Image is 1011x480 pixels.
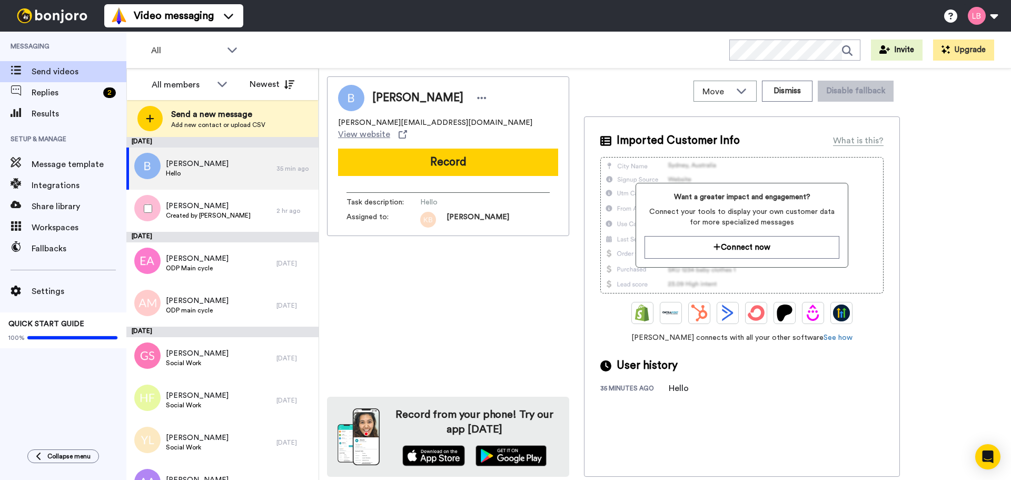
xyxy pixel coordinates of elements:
[111,7,127,24] img: vm-color.svg
[166,201,251,211] span: [PERSON_NAME]
[702,85,731,98] span: Move
[32,107,126,120] span: Results
[166,211,251,220] span: Created by [PERSON_NAME]
[346,212,420,228] span: Assigned to:
[166,296,229,306] span: [PERSON_NAME]
[276,164,313,173] div: 35 min ago
[338,117,532,128] span: [PERSON_NAME][EMAIL_ADDRESS][DOMAIN_NAME]
[402,445,465,466] img: appstore
[47,452,91,461] span: Collapse menu
[8,320,84,328] span: QUICK START GUIDE
[372,90,463,106] span: [PERSON_NAME]
[346,197,420,208] span: Task description :
[447,212,509,228] span: [PERSON_NAME]
[166,264,229,272] span: ODP Main cycle
[975,444,1000,469] div: Open Intercom Messenger
[617,358,678,374] span: User history
[276,396,313,405] div: [DATE]
[171,108,265,121] span: Send a new message
[645,192,839,202] span: Want a greater impact and engagement?
[32,179,126,192] span: Integrations
[645,236,839,259] button: Connect now
[824,334,853,341] a: See how
[871,40,923,61] button: Invite
[669,382,721,395] div: Hello
[662,305,679,321] img: Ontraport
[13,8,92,23] img: bj-logo-header-white.svg
[126,327,319,337] div: [DATE]
[276,354,313,363] div: [DATE]
[276,438,313,447] div: [DATE]
[818,81,894,102] button: Disable fallback
[338,85,364,111] img: Image of Benson
[134,290,161,316] img: am.png
[134,427,161,453] img: yl.png
[420,197,520,208] span: Hello
[166,359,229,367] span: Social Work
[276,259,313,268] div: [DATE]
[32,200,126,213] span: Share library
[134,8,214,23] span: Video messaging
[166,390,229,401] span: [PERSON_NAME]
[338,128,407,141] a: View website
[134,248,161,274] img: ea.png
[338,128,390,141] span: View website
[833,305,850,321] img: GoHighLevel
[242,74,302,95] button: Newest
[776,305,793,321] img: Patreon
[166,169,229,178] span: Hello
[103,87,116,98] div: 2
[933,40,994,61] button: Upgrade
[32,158,126,171] span: Message template
[748,305,765,321] img: ConvertKit
[27,449,99,463] button: Collapse menu
[32,221,126,234] span: Workspaces
[600,332,884,343] span: [PERSON_NAME] connects with all your other software
[126,137,319,148] div: [DATE]
[390,407,559,437] h4: Record from your phone! Try our app [DATE]
[338,149,558,176] button: Record
[134,153,161,179] img: b.png
[171,121,265,129] span: Add new contact or upload CSV
[166,443,229,452] span: Social Work
[645,207,839,228] span: Connect your tools to display your own customer data for more specialized messages
[134,342,161,369] img: gs.png
[833,134,884,147] div: What is this?
[151,44,222,57] span: All
[8,334,25,342] span: 100%
[475,445,547,466] img: playstore
[691,305,708,321] img: Hubspot
[166,159,229,169] span: [PERSON_NAME]
[166,401,229,409] span: Social Work
[152,79,212,91] div: All members
[166,253,229,264] span: [PERSON_NAME]
[32,285,126,298] span: Settings
[617,133,740,149] span: Imported Customer Info
[32,65,126,78] span: Send videos
[762,81,812,102] button: Dismiss
[126,232,319,242] div: [DATE]
[719,305,736,321] img: ActiveCampaign
[32,86,99,99] span: Replies
[276,301,313,310] div: [DATE]
[420,212,436,228] img: kb.png
[600,384,669,395] div: 35 minutes ago
[166,306,229,315] span: ODP main cycle
[166,348,229,359] span: [PERSON_NAME]
[634,305,651,321] img: Shopify
[276,207,313,215] div: 2 hr ago
[338,408,380,465] img: download
[134,385,161,411] img: hf.png
[166,433,229,443] span: [PERSON_NAME]
[32,242,126,255] span: Fallbacks
[805,305,821,321] img: Drip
